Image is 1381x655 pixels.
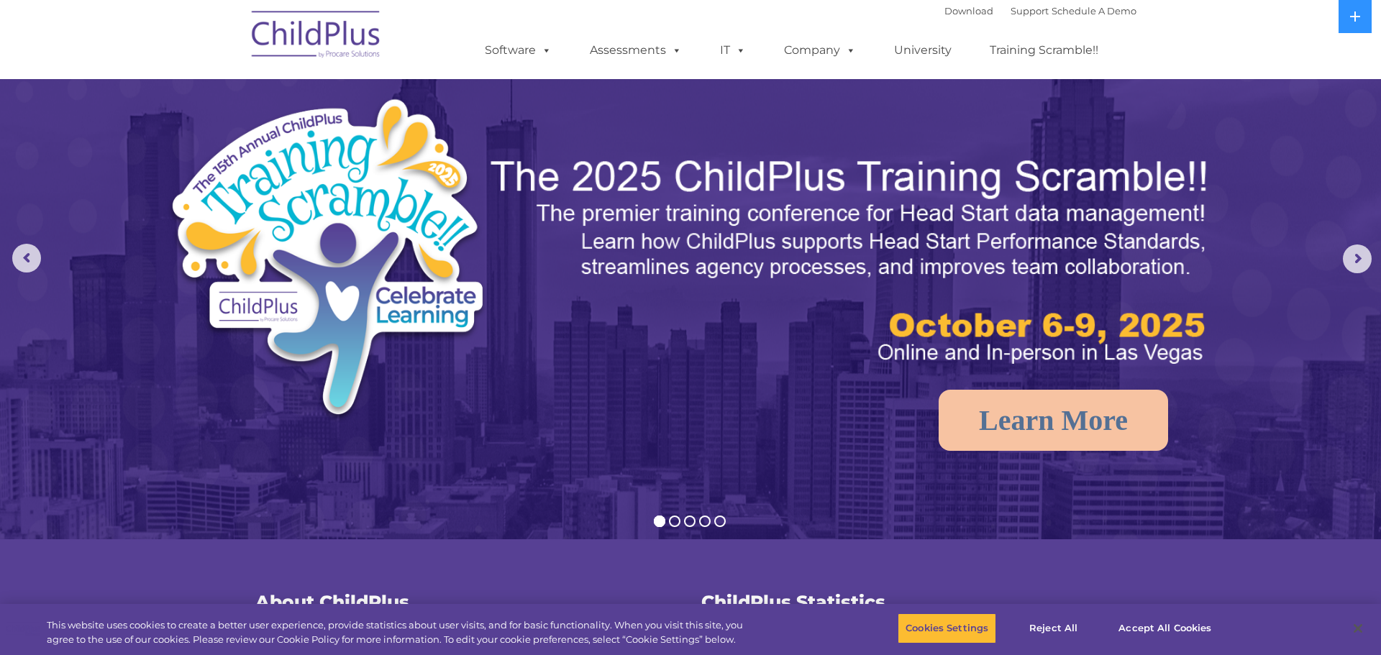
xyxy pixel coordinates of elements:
a: IT [706,36,760,65]
font: | [944,5,1136,17]
a: University [880,36,966,65]
a: Training Scramble!! [975,36,1113,65]
a: Assessments [575,36,696,65]
div: This website uses cookies to create a better user experience, provide statistics about user visit... [47,618,760,646]
span: ChildPlus Statistics [701,591,885,613]
a: Schedule A Demo [1052,5,1136,17]
button: Cookies Settings [898,613,996,643]
button: Accept All Cookies [1111,613,1219,643]
button: Reject All [1008,613,1098,643]
a: Support [1011,5,1049,17]
a: Company [770,36,870,65]
a: Software [470,36,566,65]
a: Download [944,5,993,17]
a: Learn More [939,390,1168,451]
img: ChildPlus by Procare Solutions [245,1,388,73]
button: Close [1342,613,1374,644]
span: About ChildPlus [255,591,409,613]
